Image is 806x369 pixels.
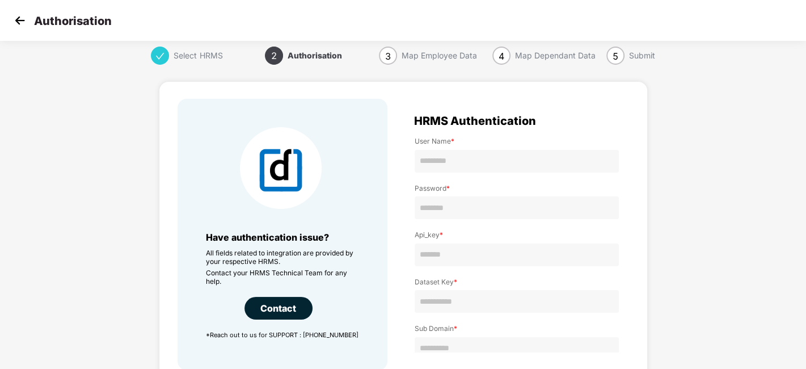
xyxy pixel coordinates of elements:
[499,51,504,62] span: 4
[155,52,164,61] span: check
[613,51,618,62] span: 5
[414,116,536,125] span: HRMS Authentication
[271,50,277,61] span: 2
[415,184,619,192] label: Password
[206,232,329,243] span: Have authentication issue?
[240,127,322,209] img: HRMS Company Icon
[288,47,342,65] div: Authorisation
[244,297,313,320] div: Contact
[174,47,222,65] div: Select HRMS
[385,51,391,62] span: 3
[206,249,359,266] p: All fields related to integration are provided by your respective HRMS.
[415,230,619,239] label: Api_key
[515,47,596,65] div: Map Dependant Data
[206,331,359,339] p: *Reach out to us for SUPPORT : [PHONE_NUMBER]
[415,137,619,145] label: User Name
[402,47,477,65] div: Map Employee Data
[206,269,359,286] p: Contact your HRMS Technical Team for any help.
[34,14,112,28] p: Authorisation
[629,47,655,65] div: Submit
[11,12,28,29] img: svg+xml;base64,PHN2ZyB4bWxucz0iaHR0cDovL3d3dy53My5vcmcvMjAwMC9zdmciIHdpZHRoPSIzMCIgaGVpZ2h0PSIzMC...
[415,324,619,333] label: Sub Domain
[415,278,619,286] label: Dataset Key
